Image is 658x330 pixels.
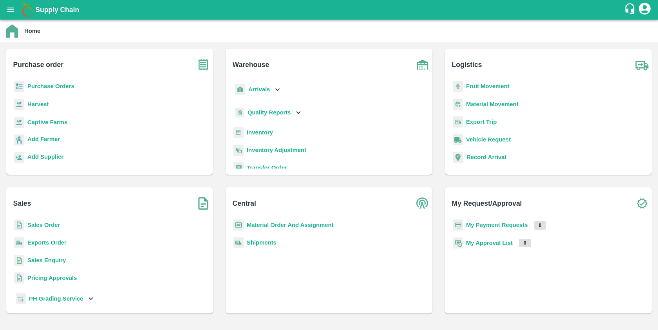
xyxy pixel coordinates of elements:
a: Shipments [247,239,277,246]
img: material [453,98,463,110]
a: Supply Chain [35,4,624,15]
img: sales [14,255,24,266]
p: 0 [519,239,531,247]
b: Supply Chain [35,6,79,14]
div: Arrivals [233,81,282,98]
a: Sales Enquiry [27,257,66,263]
a: Sales Order [27,222,60,228]
img: shipments [233,237,244,248]
b: Add Farmer [27,136,60,142]
img: shipments [14,237,24,248]
img: harvest [14,116,24,128]
b: PH Grading Service [29,296,83,302]
img: sales [14,219,24,231]
a: Inventory Adjustment [247,147,306,153]
img: home [6,24,18,38]
img: purchase [193,55,213,74]
div: customer-support [624,3,638,17]
b: Central [233,198,256,209]
img: supplier [14,152,24,163]
a: Exports Order [27,239,67,246]
img: inventory [233,145,244,156]
div: PH Grading Service [14,290,95,308]
p: 0 [534,221,546,230]
button: open drawer [2,1,20,19]
img: whInventory [233,127,244,138]
img: whArrival [235,84,245,95]
a: Fruit Movement [466,83,510,89]
img: harvest [14,98,24,110]
a: Material Order And Assignment [247,222,334,228]
img: whTransfer [233,162,244,174]
a: Captive Farms [27,119,67,125]
img: check [632,194,652,213]
b: Add Supplier [27,154,63,160]
a: My Payment Requests [466,222,528,228]
img: payment [453,219,463,231]
a: Export Trip [466,119,497,125]
img: recordArrival [453,152,463,163]
img: vehicle [453,134,463,145]
img: delivery [453,116,463,128]
b: Purchase order [13,59,63,70]
img: central [413,194,432,213]
img: fruit [453,81,463,92]
a: Add Farmer [27,135,60,145]
b: Quality Reports [248,109,291,116]
div: account of current user [638,2,652,18]
b: Arrivals [248,86,270,92]
a: Add Supplier [27,152,63,163]
img: truck [632,55,652,74]
b: Logistics [452,59,482,70]
img: farmer [14,134,24,146]
div: Quality Reports [233,105,303,121]
img: approval [453,237,463,249]
img: soSales [193,194,213,213]
img: sales [14,272,24,284]
b: Home [24,28,40,34]
a: My Approval List [466,240,513,246]
a: Pricing Approvals [27,275,77,281]
a: Material Movement [466,101,519,107]
a: Record Arrival [466,154,506,160]
a: Vehicle Request [466,136,511,143]
a: Harvest [27,101,49,107]
a: Purchase Orders [27,83,74,89]
img: warehouse [413,55,432,74]
img: reciept [14,81,24,92]
a: Transfer Order [247,165,287,171]
img: logo [20,2,35,18]
b: Warehouse [233,59,269,70]
b: My Request/Approval [452,198,522,209]
a: Inventory [247,129,273,136]
img: qualityReport [235,108,244,118]
img: whTracker [16,293,26,305]
b: Sales [13,198,31,209]
img: centralMaterial [233,219,244,231]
